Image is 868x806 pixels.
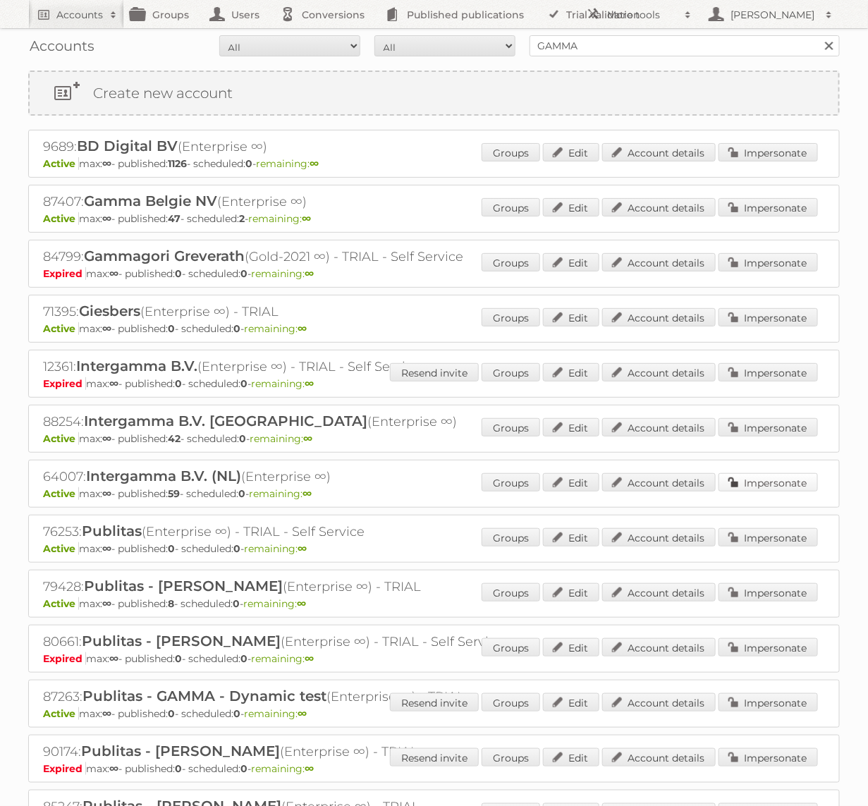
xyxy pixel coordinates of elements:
a: Edit [543,143,599,161]
p: max: - published: - scheduled: - [43,157,825,170]
h2: More tools [607,8,678,22]
a: Groups [482,638,540,657]
a: Edit [543,198,599,216]
p: max: - published: - scheduled: - [43,707,825,720]
p: max: - published: - scheduled: - [43,487,825,500]
span: Active [43,597,79,610]
strong: 0 [240,762,247,775]
h2: 76253: (Enterprise ∞) - TRIAL - Self Service [43,523,537,541]
a: Resend invite [390,363,479,381]
strong: 0 [245,157,252,170]
a: Groups [482,583,540,602]
strong: 0 [175,762,182,775]
a: Impersonate [719,418,818,436]
span: Giesbers [79,303,140,319]
a: Groups [482,528,540,547]
strong: ∞ [109,762,118,775]
strong: 0 [240,377,247,390]
span: remaining: [244,707,307,720]
span: remaining: [250,432,312,445]
span: remaining: [248,212,311,225]
p: max: - published: - scheduled: - [43,322,825,335]
span: Active [43,542,79,555]
strong: ∞ [298,542,307,555]
a: Groups [482,308,540,326]
a: Impersonate [719,143,818,161]
strong: ∞ [102,212,111,225]
a: Impersonate [719,363,818,381]
strong: ∞ [297,597,306,610]
strong: ∞ [302,212,311,225]
a: Groups [482,363,540,381]
a: Groups [482,693,540,712]
span: Active [43,432,79,445]
strong: 8 [168,597,174,610]
span: remaining: [251,652,314,665]
strong: 0 [175,377,182,390]
strong: ∞ [310,157,319,170]
a: Impersonate [719,253,818,271]
strong: 59 [168,487,180,500]
strong: ∞ [109,267,118,280]
strong: ∞ [305,762,314,775]
h2: 88254: (Enterprise ∞) [43,413,537,431]
strong: ∞ [298,322,307,335]
span: Intergamma B.V. [GEOGRAPHIC_DATA] [84,413,367,429]
span: Expired [43,652,86,665]
a: Impersonate [719,583,818,602]
strong: ∞ [102,542,111,555]
strong: 2 [239,212,245,225]
a: Groups [482,253,540,271]
a: Account details [602,638,716,657]
a: Edit [543,583,599,602]
span: Active [43,707,79,720]
a: Impersonate [719,748,818,767]
span: Expired [43,762,86,775]
a: Account details [602,418,716,436]
h2: 64007: (Enterprise ∞) [43,468,537,486]
span: Expired [43,267,86,280]
strong: ∞ [305,377,314,390]
h2: 80661: (Enterprise ∞) - TRIAL - Self Service [43,633,537,651]
strong: 0 [238,487,245,500]
a: Edit [543,308,599,326]
a: Account details [602,198,716,216]
a: Account details [602,528,716,547]
a: Edit [543,473,599,491]
strong: 0 [233,707,240,720]
p: max: - published: - scheduled: - [43,212,825,225]
strong: ∞ [102,157,111,170]
a: Create new account [30,72,838,114]
a: Impersonate [719,308,818,326]
strong: 0 [233,322,240,335]
h2: 71395: (Enterprise ∞) - TRIAL [43,303,537,321]
span: remaining: [249,487,312,500]
a: Edit [543,748,599,767]
a: Impersonate [719,693,818,712]
span: remaining: [251,267,314,280]
a: Groups [482,143,540,161]
a: Edit [543,638,599,657]
a: Account details [602,693,716,712]
a: Account details [602,143,716,161]
strong: ∞ [302,487,312,500]
a: Impersonate [719,528,818,547]
span: Intergamma B.V. (NL) [86,468,241,484]
strong: 0 [168,542,175,555]
span: remaining: [243,597,306,610]
p: max: - published: - scheduled: - [43,762,825,775]
strong: 0 [175,267,182,280]
p: max: - published: - scheduled: - [43,432,825,445]
p: max: - published: - scheduled: - [43,597,825,610]
a: Account details [602,308,716,326]
strong: 0 [233,542,240,555]
a: Account details [602,583,716,602]
strong: 0 [233,597,240,610]
a: Resend invite [390,693,479,712]
span: remaining: [256,157,319,170]
span: Expired [43,377,86,390]
strong: ∞ [102,597,111,610]
a: Groups [482,418,540,436]
strong: 0 [239,432,246,445]
strong: ∞ [102,432,111,445]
